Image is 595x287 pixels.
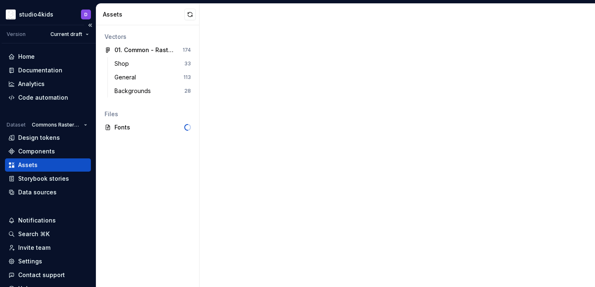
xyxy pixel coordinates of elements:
div: Code automation [18,93,68,102]
button: Contact support [5,268,91,282]
div: 33 [184,60,191,67]
div: Settings [18,257,42,265]
div: Notifications [18,216,56,225]
div: Assets [103,10,184,19]
div: Invite team [18,244,50,252]
a: Home [5,50,91,63]
a: Storybook stories [5,172,91,185]
div: Search ⌘K [18,230,50,238]
button: Search ⌘K [5,227,91,241]
a: Assets [5,158,91,172]
button: Notifications [5,214,91,227]
img: f1dd3a2a-5342-4756-bcfa-e9eec4c7fc0d.png [6,10,16,19]
div: Dataset [7,122,26,128]
a: Invite team [5,241,91,254]
div: 113 [183,74,191,81]
a: Backgrounds28 [111,84,194,98]
span: Current draft [50,31,82,38]
div: Storybook stories [18,175,69,183]
a: Fonts [101,121,194,134]
button: studio4kidsD [2,5,94,23]
div: General [114,73,139,81]
div: Design tokens [18,134,60,142]
a: Design tokens [5,131,91,144]
div: Backgrounds [114,87,154,95]
div: Contact support [18,271,65,279]
a: Documentation [5,64,91,77]
span: Commons Rastered [32,122,81,128]
div: Files [105,110,191,118]
a: Data sources [5,186,91,199]
div: Vectors [105,33,191,41]
button: Current draft [47,29,93,40]
div: Home [18,53,35,61]
div: Documentation [18,66,62,74]
div: Analytics [18,80,45,88]
a: Analytics [5,77,91,91]
button: Commons Rastered [28,119,91,131]
div: Version [7,31,26,38]
button: Collapse sidebar [84,19,96,31]
div: 01. Common - Rastered Components [114,46,176,54]
div: Fonts [114,123,184,132]
div: D [84,11,88,18]
div: Components [18,147,55,155]
a: Components [5,145,91,158]
div: 28 [184,88,191,94]
a: General113 [111,71,194,84]
div: Shop [114,60,132,68]
div: Data sources [18,188,57,196]
div: studio4kids [19,10,53,19]
a: Settings [5,255,91,268]
a: Code automation [5,91,91,104]
div: Assets [18,161,38,169]
div: 174 [183,47,191,53]
a: 01. Common - Rastered Components174 [101,43,194,57]
a: Shop33 [111,57,194,70]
